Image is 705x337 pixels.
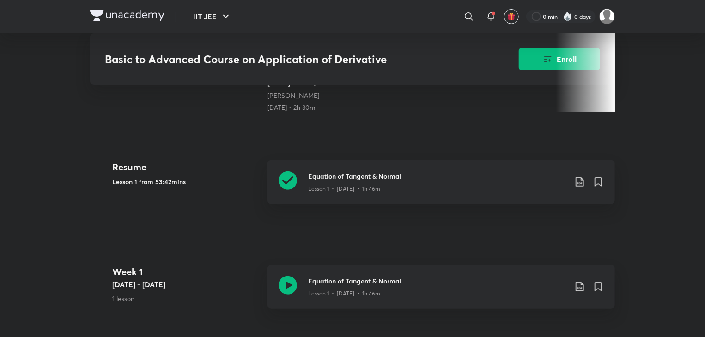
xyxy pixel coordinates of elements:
p: 1 lesson [112,294,260,303]
p: Lesson 1 • [DATE] • 1h 46m [308,289,380,298]
p: Lesson 1 • [DATE] • 1h 46m [308,185,380,193]
img: avatar [507,12,516,21]
h5: Lesson 1 from 53:42mins [112,177,260,187]
h3: Equation of Tangent & Normal [308,276,567,286]
h3: Basic to Advanced Course on Application of Derivative [105,53,467,66]
h3: Equation of Tangent & Normal [308,171,567,181]
img: streak [563,12,572,21]
button: Enroll [519,48,600,70]
h5: [DATE] - [DATE] [112,279,260,290]
img: Company Logo [90,10,164,21]
button: IIT JEE [188,7,237,26]
img: Samadrita [599,9,615,24]
h4: Week 1 [112,265,260,279]
button: avatar [504,9,519,24]
a: Equation of Tangent & NormalLesson 1 • [DATE] • 1h 46m [267,265,615,320]
div: Manoj Chauhan [267,91,393,100]
a: Company Logo [90,10,164,24]
a: [PERSON_NAME] [267,91,319,100]
a: Equation of Tangent & NormalLesson 1 • [DATE] • 1h 46m [267,160,615,215]
h4: Resume [112,160,260,174]
div: 31st Mar • 2h 30m [267,103,393,112]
